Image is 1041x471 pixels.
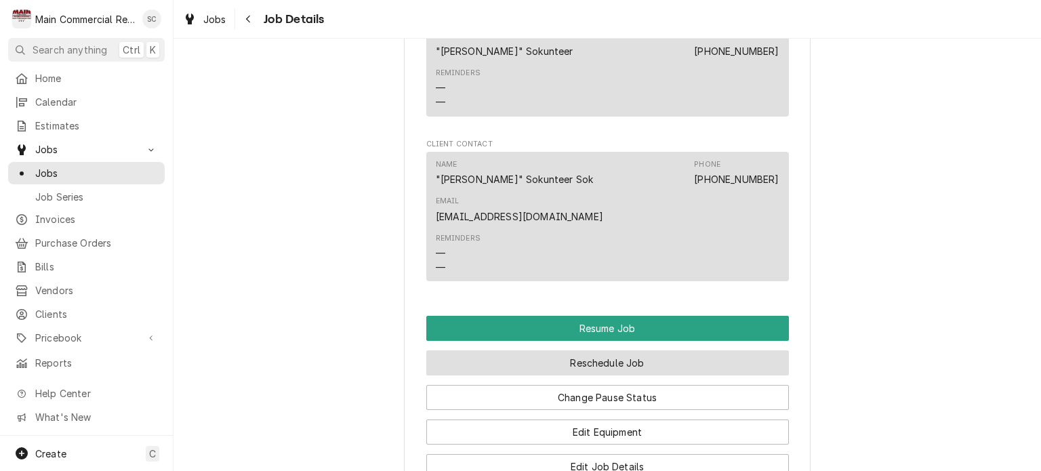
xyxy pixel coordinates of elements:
[35,119,158,133] span: Estimates
[426,350,789,375] button: Reschedule Job
[123,43,140,57] span: Ctrl
[238,8,260,30] button: Navigate back
[426,385,789,410] button: Change Pause Status
[35,212,158,226] span: Invoices
[436,95,445,109] div: —
[436,81,445,95] div: —
[426,152,789,287] div: Client Contact List
[35,331,138,345] span: Pricebook
[35,386,157,401] span: Help Center
[426,152,789,281] div: Contact
[35,260,158,274] span: Bills
[436,246,445,260] div: —
[436,233,481,244] div: Reminders
[426,139,789,287] div: Client Contact
[142,9,161,28] div: Sharon Campbell's Avatar
[426,10,789,122] div: Location Contact
[8,162,165,184] a: Jobs
[436,44,573,58] div: "[PERSON_NAME]" Sokunteer
[8,303,165,325] a: Clients
[8,279,165,302] a: Vendors
[426,419,789,445] button: Edit Equipment
[694,173,779,185] a: [PHONE_NUMBER]
[35,410,157,424] span: What's New
[694,159,720,170] div: Phone
[426,375,789,410] div: Button Group Row
[35,236,158,250] span: Purchase Orders
[426,341,789,375] div: Button Group Row
[436,68,481,109] div: Reminders
[12,9,31,28] div: M
[178,8,232,30] a: Jobs
[203,12,226,26] span: Jobs
[8,232,165,254] a: Purchase Orders
[436,159,594,186] div: Name
[142,9,161,28] div: SC
[8,327,165,349] a: Go to Pricebook
[436,233,481,274] div: Reminders
[436,196,603,223] div: Email
[150,43,156,57] span: K
[8,91,165,113] a: Calendar
[694,159,779,186] div: Phone
[436,30,573,58] div: Name
[426,316,789,341] div: Button Group Row
[426,24,789,123] div: Location Contact List
[436,68,481,79] div: Reminders
[436,211,603,222] a: [EMAIL_ADDRESS][DOMAIN_NAME]
[426,316,789,341] button: Resume Job
[35,71,158,85] span: Home
[260,10,325,28] span: Job Details
[35,356,158,370] span: Reports
[8,406,165,428] a: Go to What's New
[35,12,135,26] div: Main Commercial Refrigeration Service
[8,138,165,161] a: Go to Jobs
[426,139,789,150] span: Client Contact
[436,159,457,170] div: Name
[426,24,789,117] div: Contact
[35,142,138,157] span: Jobs
[35,283,158,298] span: Vendors
[35,307,158,321] span: Clients
[436,260,445,274] div: —
[8,186,165,208] a: Job Series
[436,172,594,186] div: "[PERSON_NAME]" Sokunteer Sok
[35,190,158,204] span: Job Series
[12,9,31,28] div: Main Commercial Refrigeration Service's Avatar
[8,255,165,278] a: Bills
[35,448,66,459] span: Create
[694,30,779,58] div: Phone
[426,410,789,445] div: Button Group Row
[149,447,156,461] span: C
[694,45,779,57] a: [PHONE_NUMBER]
[33,43,107,57] span: Search anything
[35,166,158,180] span: Jobs
[8,352,165,374] a: Reports
[8,67,165,89] a: Home
[35,95,158,109] span: Calendar
[8,382,165,405] a: Go to Help Center
[436,196,460,207] div: Email
[8,115,165,137] a: Estimates
[8,38,165,62] button: Search anythingCtrlK
[8,208,165,230] a: Invoices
